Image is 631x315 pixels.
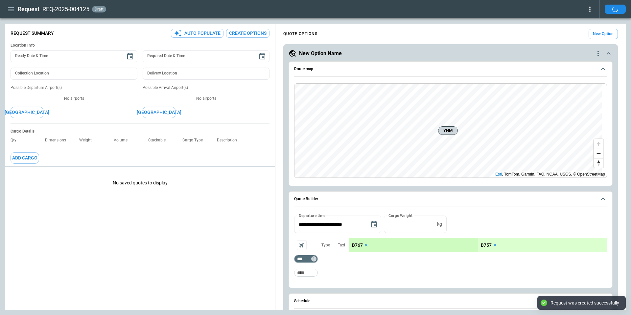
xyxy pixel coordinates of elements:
[338,242,345,248] p: Taxi
[297,240,307,250] span: Aircraft selection
[148,138,171,143] p: Stackable
[124,50,137,63] button: Choose date
[594,139,603,149] button: Zoom in
[294,299,310,303] h6: Schedule
[79,138,97,143] p: Weight
[481,242,492,248] p: B757
[289,50,613,57] button: New Option Namequote-option-actions
[550,300,619,306] div: Request was created successfully
[388,213,412,218] label: Cargo Weight
[299,50,342,57] h5: New Option Name
[11,152,39,164] button: Add Cargo
[294,62,607,77] button: Route map
[11,96,137,101] p: No airports
[171,29,223,38] button: Auto Populate
[594,158,603,168] button: Reset bearing to north
[294,255,318,263] div: Too short
[45,138,71,143] p: Dimensions
[11,85,137,91] p: Possible Departure Airport(s)
[93,7,105,11] span: draft
[114,138,133,143] p: Volume
[18,5,39,13] h1: Request
[143,85,269,91] p: Possible Arrival Airport(s)
[11,43,269,48] h6: Location Info
[5,170,275,196] p: No saved quotes to display
[294,197,318,201] h6: Quote Builder
[11,31,54,36] p: Request Summary
[294,67,313,71] h6: Route map
[11,107,43,118] button: [GEOGRAPHIC_DATA]
[495,172,502,177] a: Esri
[594,149,603,158] button: Zoom out
[226,29,269,38] button: Create Options
[182,138,208,143] p: Cargo Type
[294,216,607,280] div: Quote Builder
[294,192,607,207] button: Quote Builder
[441,127,455,134] span: YHM
[42,5,89,13] h2: REQ-2025-004125
[299,213,326,218] label: Departure time
[437,221,442,227] p: kg
[294,269,318,277] div: Too short
[321,242,330,248] p: Type
[352,242,363,248] p: B767
[294,84,602,178] canvas: Map
[367,218,381,231] button: Choose date, selected date is Oct 15, 2025
[11,138,22,143] p: Qty
[294,83,607,178] div: Route map
[495,171,605,178] div: , TomTom, Garmin, FAO, NOAA, USGS, © OpenStreetMap
[217,138,242,143] p: Description
[283,32,317,35] h4: QUOTE OPTIONS
[594,50,602,57] div: quote-option-actions
[294,294,607,309] button: Schedule
[143,107,175,118] button: [GEOGRAPHIC_DATA]
[589,29,618,39] button: New Option
[349,238,607,252] div: scrollable content
[143,96,269,101] p: No airports
[11,129,269,134] h6: Cargo Details
[256,50,269,63] button: Choose date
